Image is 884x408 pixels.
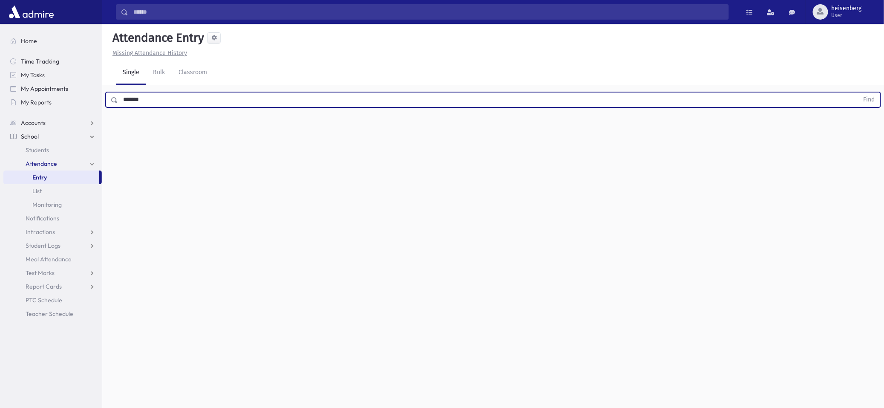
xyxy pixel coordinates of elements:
a: Time Tracking [3,55,102,68]
a: Student Logs [3,239,102,252]
span: Attendance [26,160,57,168]
a: Entry [3,171,99,184]
a: Classroom [172,61,214,85]
span: Monitoring [32,201,62,208]
a: My Reports [3,95,102,109]
a: Meal Attendance [3,252,102,266]
a: Home [3,34,102,48]
input: Search [128,4,729,20]
span: heisenberg [832,5,862,12]
a: Students [3,143,102,157]
span: My Appointments [21,85,68,93]
a: Monitoring [3,198,102,211]
span: Notifications [26,214,59,222]
span: Home [21,37,37,45]
a: Teacher Schedule [3,307,102,321]
span: Student Logs [26,242,60,249]
a: Single [116,61,146,85]
u: Missing Attendance History [112,49,187,57]
a: My Appointments [3,82,102,95]
a: Attendance [3,157,102,171]
h5: Attendance Entry [109,31,204,45]
a: List [3,184,102,198]
span: School [21,133,39,140]
a: Bulk [146,61,172,85]
a: Test Marks [3,266,102,280]
a: Missing Attendance History [109,49,187,57]
span: Students [26,146,49,154]
a: Notifications [3,211,102,225]
img: AdmirePro [7,3,56,20]
span: Test Marks [26,269,55,277]
span: Accounts [21,119,46,127]
span: Teacher Schedule [26,310,73,318]
span: PTC Schedule [26,296,62,304]
span: List [32,187,42,195]
span: Meal Attendance [26,255,72,263]
a: My Tasks [3,68,102,82]
span: Infractions [26,228,55,236]
a: Infractions [3,225,102,239]
span: Entry [32,174,47,181]
span: Time Tracking [21,58,59,65]
a: School [3,130,102,143]
a: PTC Schedule [3,293,102,307]
span: Report Cards [26,283,62,290]
span: My Reports [21,98,52,106]
button: Find [858,93,880,107]
a: Accounts [3,116,102,130]
span: My Tasks [21,71,45,79]
span: User [832,12,862,19]
a: Report Cards [3,280,102,293]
